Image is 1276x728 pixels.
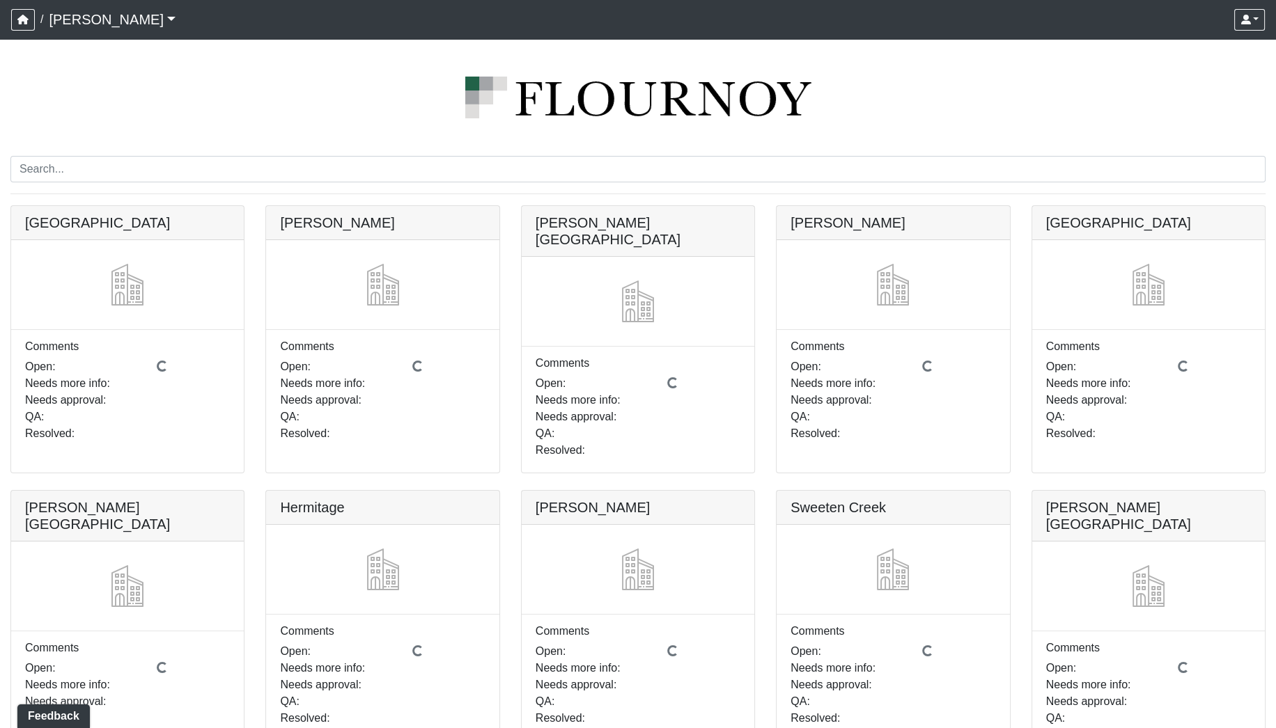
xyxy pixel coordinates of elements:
a: [PERSON_NAME] [49,6,176,33]
input: Search [10,156,1266,182]
span: / [35,6,49,33]
img: logo [10,77,1266,118]
iframe: Ybug feedback widget [10,700,93,728]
